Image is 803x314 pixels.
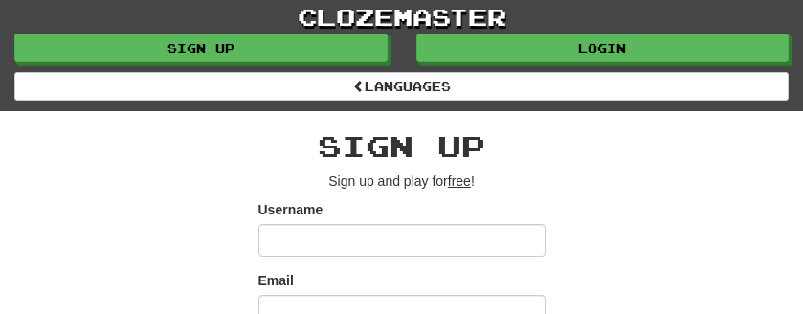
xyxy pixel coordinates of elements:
p: Sign up and play for ! [258,171,546,191]
u: free [448,173,471,189]
a: Sign up [14,34,388,62]
h2: Sign up [258,130,546,162]
a: Login [416,34,790,62]
label: Username [258,200,323,219]
a: Languages [14,72,789,101]
label: Email [258,271,294,290]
